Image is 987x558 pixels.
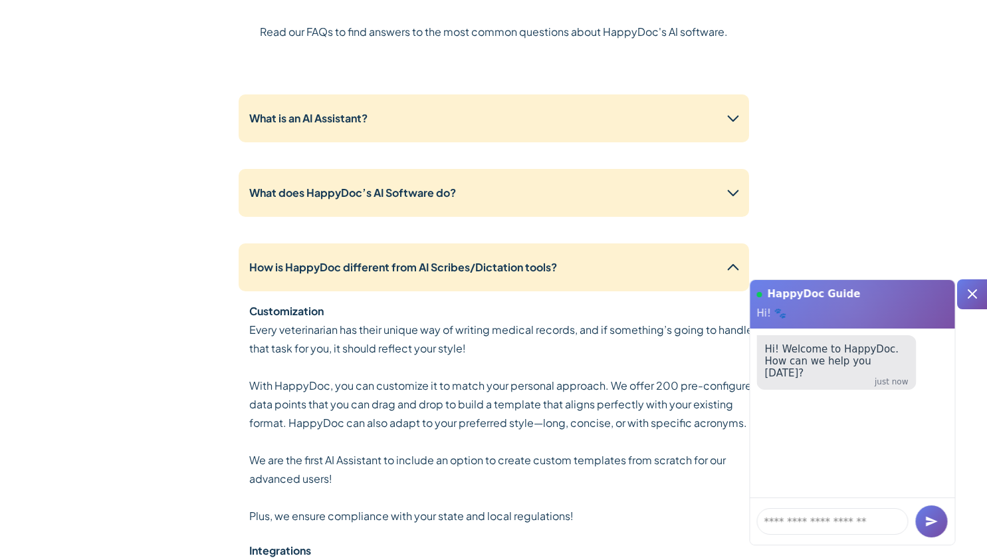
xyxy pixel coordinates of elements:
[260,23,728,41] p: Read our FAQs to find answers to the most common questions about HappyDoc's AI software.
[249,543,311,557] strong: Integrations
[249,186,456,200] strong: What does HappyDoc’s AI Software do?
[249,321,760,525] p: Every veterinarian has their unique way of writing medical records, and if something’s going to h...
[249,111,368,125] strong: What is an AI Assistant?
[249,304,324,318] strong: Customization
[249,260,557,274] strong: How is HappyDoc different from AI Scribes/Dictation tools?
